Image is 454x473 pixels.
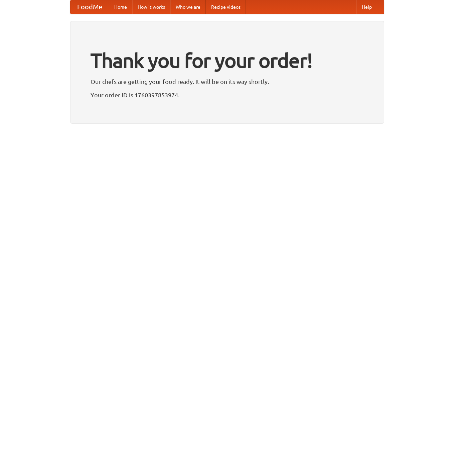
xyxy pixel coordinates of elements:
a: How it works [132,0,170,14]
a: Help [356,0,377,14]
a: Home [109,0,132,14]
a: Recipe videos [206,0,246,14]
h1: Thank you for your order! [91,44,364,77]
a: FoodMe [70,0,109,14]
a: Who we are [170,0,206,14]
p: Our chefs are getting your food ready. It will be on its way shortly. [91,77,364,87]
p: Your order ID is 1760397853974. [91,90,364,100]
